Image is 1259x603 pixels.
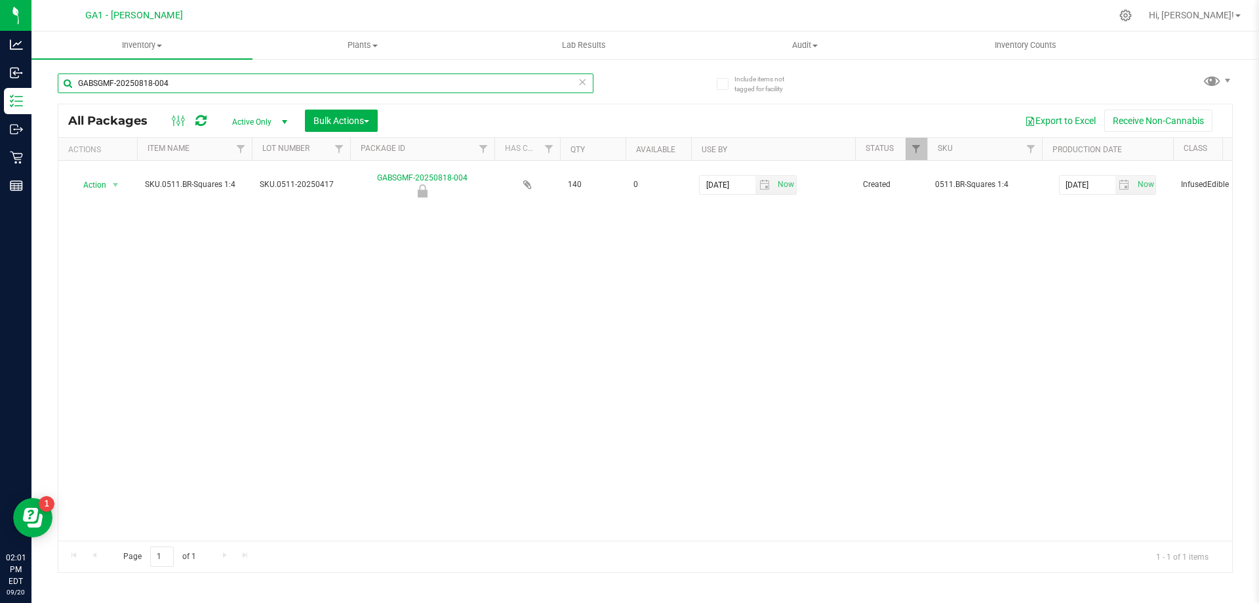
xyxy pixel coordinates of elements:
span: select [1134,176,1155,194]
span: SKU.0511-20250417 [260,178,342,191]
a: Qty [570,145,585,154]
iframe: Resource center [13,498,52,537]
a: Status [866,144,894,153]
a: Item Name [148,144,190,153]
inline-svg: Inbound [10,66,23,79]
a: Filter [906,138,927,160]
a: Package ID [361,144,405,153]
inline-svg: Inventory [10,94,23,108]
a: Filter [230,138,252,160]
a: Class [1184,144,1207,153]
span: GA1 - [PERSON_NAME] [85,10,183,21]
button: Receive Non-Cannabis [1104,110,1212,132]
span: All Packages [68,114,161,128]
span: Include items not tagged for facility [734,74,800,94]
span: SKU.0511.BR-Squares 1:4 [145,178,244,191]
span: Plants [253,39,473,51]
a: Filter [473,138,494,160]
div: Newly Received [348,184,496,198]
inline-svg: Analytics [10,38,23,51]
span: select [108,176,124,194]
span: select [774,176,796,194]
th: Has COA [494,138,560,161]
span: Inventory [31,39,252,51]
a: Lab Results [473,31,694,59]
a: GABSGMF-20250818-004 [377,173,468,182]
span: 0511.BR-Squares 1:4 [935,178,1034,191]
input: Search Package ID, Item Name, SKU, Lot or Part Number... [58,73,593,93]
span: Bulk Actions [313,115,369,126]
a: Inventory Counts [915,31,1136,59]
span: select [1115,176,1134,194]
a: Production Date [1052,145,1122,154]
inline-svg: Outbound [10,123,23,136]
span: 0 [633,178,683,191]
span: select [755,176,774,194]
span: Created [863,178,919,191]
button: Bulk Actions [305,110,378,132]
inline-svg: Reports [10,179,23,192]
a: Available [636,145,675,154]
span: Inventory Counts [977,39,1074,51]
p: 09/20 [6,587,26,597]
a: Filter [538,138,560,160]
span: Page of 1 [112,547,207,567]
span: Hi, [PERSON_NAME]! [1149,10,1234,20]
a: Lot Number [262,144,310,153]
input: 1 [150,547,174,567]
span: Action [71,176,107,194]
p: 02:01 PM EDT [6,552,26,587]
span: Audit [695,39,915,51]
span: Lab Results [544,39,624,51]
a: SKU [938,144,953,153]
button: Export to Excel [1016,110,1104,132]
span: Set Current date [774,175,797,194]
a: Inventory [31,31,252,59]
a: Filter [329,138,350,160]
iframe: Resource center unread badge [39,496,54,512]
span: Clear [578,73,587,91]
div: Manage settings [1117,9,1134,22]
inline-svg: Retail [10,151,23,164]
a: Plants [252,31,473,59]
a: Use By [702,145,727,154]
a: Audit [694,31,915,59]
span: Set Current date [1134,175,1157,194]
a: Filter [1020,138,1042,160]
span: 1 - 1 of 1 items [1146,547,1219,566]
div: Actions [68,145,132,154]
span: 140 [568,178,618,191]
